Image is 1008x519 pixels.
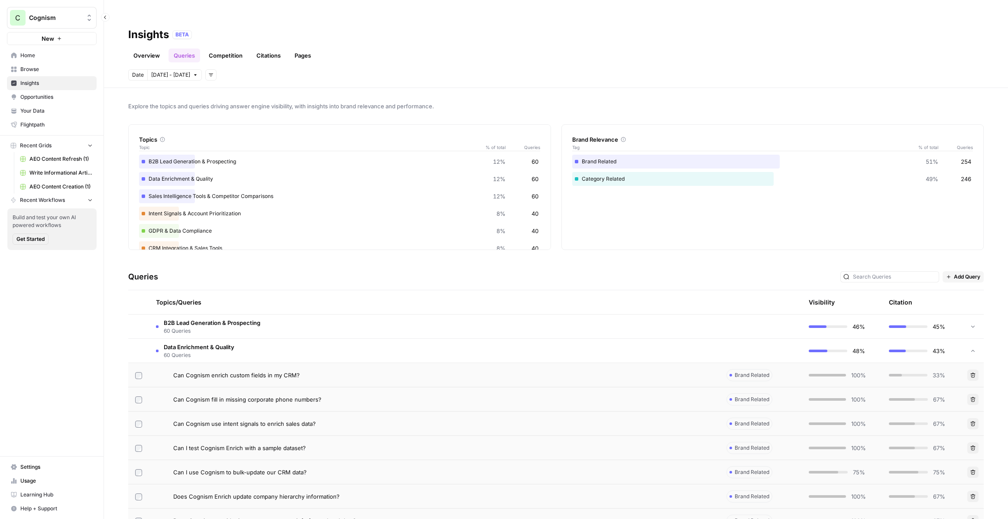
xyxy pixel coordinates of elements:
button: Workspace: Cognism [7,7,97,29]
span: % of total [480,144,506,151]
span: Data Enrichment & Quality [164,343,234,351]
span: 67% [933,444,945,452]
span: Cognism [29,13,81,22]
div: Data Enrichment & Quality [139,172,540,186]
span: 49% [926,175,938,183]
span: Opportunities [20,93,93,101]
span: Browse [20,65,93,73]
span: Brand Related [735,371,769,379]
button: New [7,32,97,45]
a: Your Data [7,104,97,118]
span: Get Started [16,235,45,243]
span: 33% [933,371,945,380]
span: C [15,13,20,23]
button: Add Query [943,271,984,282]
span: 60 [532,157,538,166]
div: Topics [139,135,540,144]
span: Explore the topics and queries driving answer engine visibility, with insights into brand relevan... [128,102,984,110]
span: Brand Related [735,468,769,476]
span: 100% [851,419,865,428]
a: Citations [251,49,286,62]
a: Write Informational Article [16,166,97,180]
span: Build and test your own AI powered workflows [13,214,91,229]
a: Opportunities [7,90,97,104]
span: Settings [20,463,93,471]
span: Home [20,52,93,59]
a: Queries [169,49,200,62]
span: 67% [933,395,945,404]
input: Search Queries [853,272,936,281]
span: 100% [851,444,865,452]
span: Add Query [954,273,980,281]
div: Topics/Queries [156,290,713,314]
span: Brand Related [735,420,769,428]
a: Settings [7,460,97,474]
div: BETA [172,30,192,39]
h3: Queries [128,271,158,283]
button: [DATE] - [DATE] [147,69,202,81]
a: AEO Content Refresh (1) [16,152,97,166]
span: Recent Grids [20,142,52,149]
span: Queries [506,144,540,151]
span: % of total [912,144,938,151]
span: 40 [532,244,538,253]
span: 60 [532,192,538,201]
span: Queries [938,144,973,151]
span: 8% [496,244,506,253]
span: Learning Hub [20,491,93,499]
span: Tag [572,144,913,151]
div: Insights [128,28,169,42]
a: Home [7,49,97,62]
span: Can Cognism enrich custom fields in my CRM? [173,371,300,380]
button: Recent Grids [7,139,97,152]
span: Does Cognism Enrich update company hierarchy information? [173,492,340,501]
span: 67% [933,492,945,501]
span: 8% [496,209,506,218]
span: Can Cognism use intent signals to enrich sales data? [173,419,316,428]
span: Can Cognism fill in missing corporate phone numbers? [173,395,321,404]
a: Overview [128,49,165,62]
span: 246 [961,175,971,183]
span: Help + Support [20,505,93,513]
span: New [42,34,54,43]
div: Brand Relevance [572,135,973,144]
span: Write Informational Article [29,169,93,177]
a: Insights [7,76,97,90]
span: 40 [532,227,538,235]
span: AEO Content Refresh (1) [29,155,93,163]
span: [DATE] - [DATE] [151,71,190,79]
span: Brand Related [735,396,769,403]
span: AEO Content Creation (1) [29,183,93,191]
span: 75% [853,468,865,477]
span: 8% [496,227,506,235]
span: Brand Related [735,444,769,452]
span: 100% [851,371,865,380]
span: Brand Related [735,493,769,500]
div: Intent Signals & Account Prioritization [139,207,540,221]
div: GDPR & Data Compliance [139,224,540,238]
span: 40 [532,209,538,218]
span: Can I use Cognism to bulk-update our CRM data? [173,468,307,477]
span: Recent Workflows [20,196,65,204]
span: 60 Queries [164,327,260,335]
span: 12% [493,157,506,166]
span: 43% [933,347,945,355]
span: Usage [20,477,93,485]
div: B2B Lead Generation & Prospecting [139,155,540,169]
span: 100% [851,492,865,501]
span: Flightpath [20,121,93,129]
span: 46% [852,322,865,331]
span: Your Data [20,107,93,115]
a: Browse [7,62,97,76]
div: Visibility [809,298,835,307]
span: 60 Queries [164,351,234,359]
span: 254 [961,157,971,166]
div: CRM Integration & Sales Tools [139,241,540,255]
span: Topic [139,144,480,151]
span: 75% [933,468,945,477]
span: 67% [933,419,945,428]
span: Insights [20,79,93,87]
a: Learning Hub [7,488,97,502]
span: B2B Lead Generation & Prospecting [164,318,260,327]
a: Flightpath [7,118,97,132]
